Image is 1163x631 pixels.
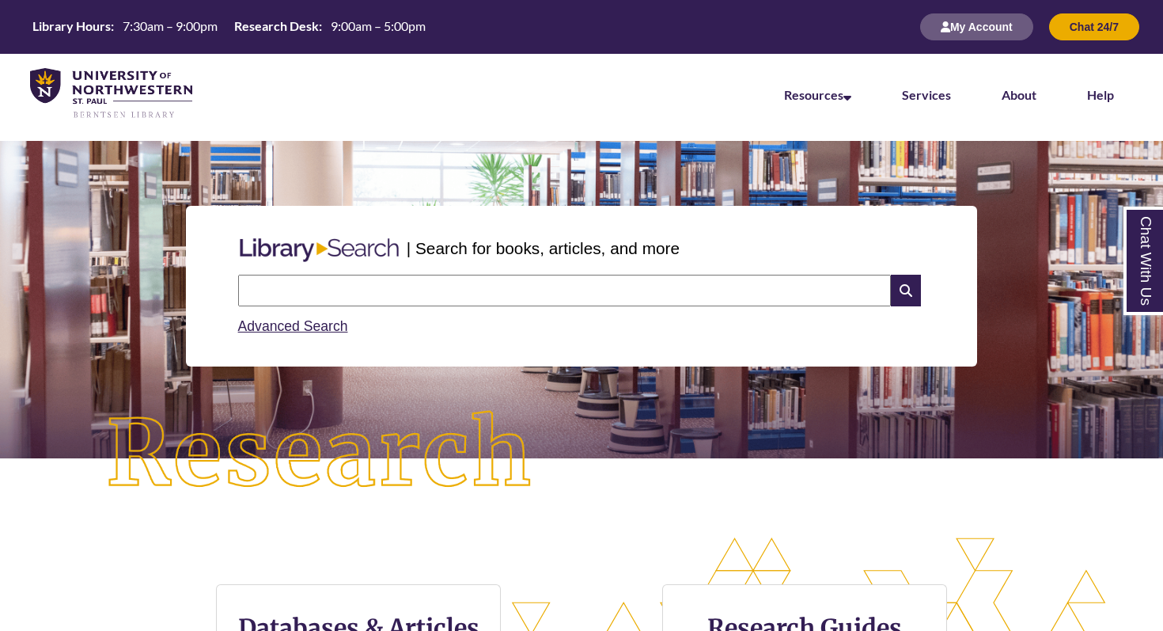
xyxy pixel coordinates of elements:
span: 9:00am – 5:00pm [331,18,426,33]
img: Research [59,363,582,545]
a: Hours Today [26,17,432,36]
a: Resources [784,87,851,102]
img: Libary Search [232,232,407,268]
p: | Search for books, articles, and more [407,236,680,260]
a: Advanced Search [238,318,348,334]
th: Library Hours: [26,17,116,35]
a: Help [1087,87,1114,102]
a: Services [902,87,951,102]
table: Hours Today [26,17,432,35]
button: My Account [920,13,1033,40]
a: About [1002,87,1036,102]
img: UNWSP Library Logo [30,68,192,120]
th: Research Desk: [228,17,324,35]
button: Chat 24/7 [1049,13,1139,40]
span: 7:30am – 9:00pm [123,18,218,33]
a: My Account [920,20,1033,33]
a: Chat 24/7 [1049,20,1139,33]
i: Search [891,275,921,306]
